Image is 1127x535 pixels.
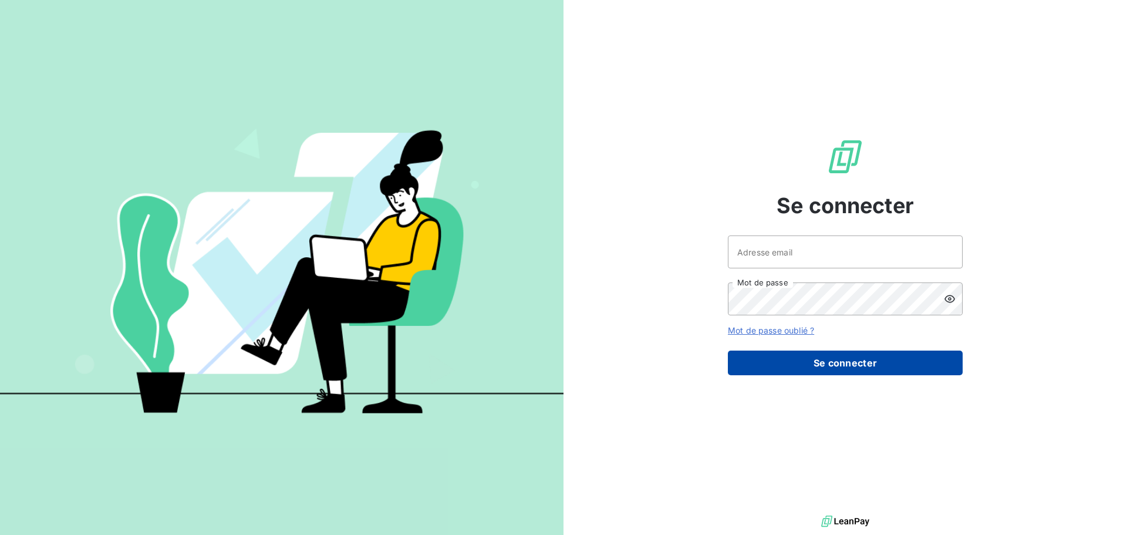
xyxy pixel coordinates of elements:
[728,235,963,268] input: placeholder
[777,190,914,221] span: Se connecter
[826,138,864,176] img: Logo LeanPay
[821,513,869,530] img: logo
[728,325,814,335] a: Mot de passe oublié ?
[728,351,963,375] button: Se connecter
